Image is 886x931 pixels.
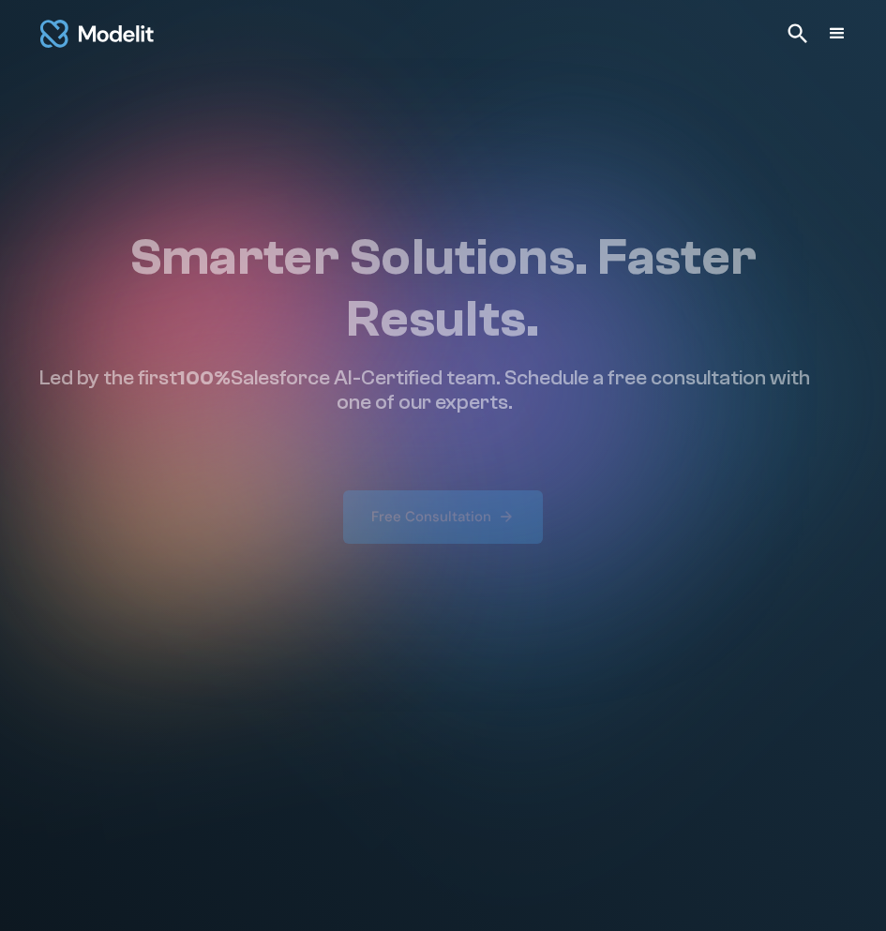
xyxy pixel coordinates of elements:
a: Free Consultation [343,490,544,544]
h1: Smarter Solutions. Faster Results. [30,227,856,351]
div: menu [826,23,848,45]
a: home [38,11,157,56]
div: Free Consultation [371,507,491,527]
img: arrow right [498,508,515,525]
p: Led by the first Salesforce AI-Certified team. Schedule a free consultation with one of our experts. [30,366,819,415]
span: 100% [177,366,231,390]
img: modelit logo [38,11,157,56]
